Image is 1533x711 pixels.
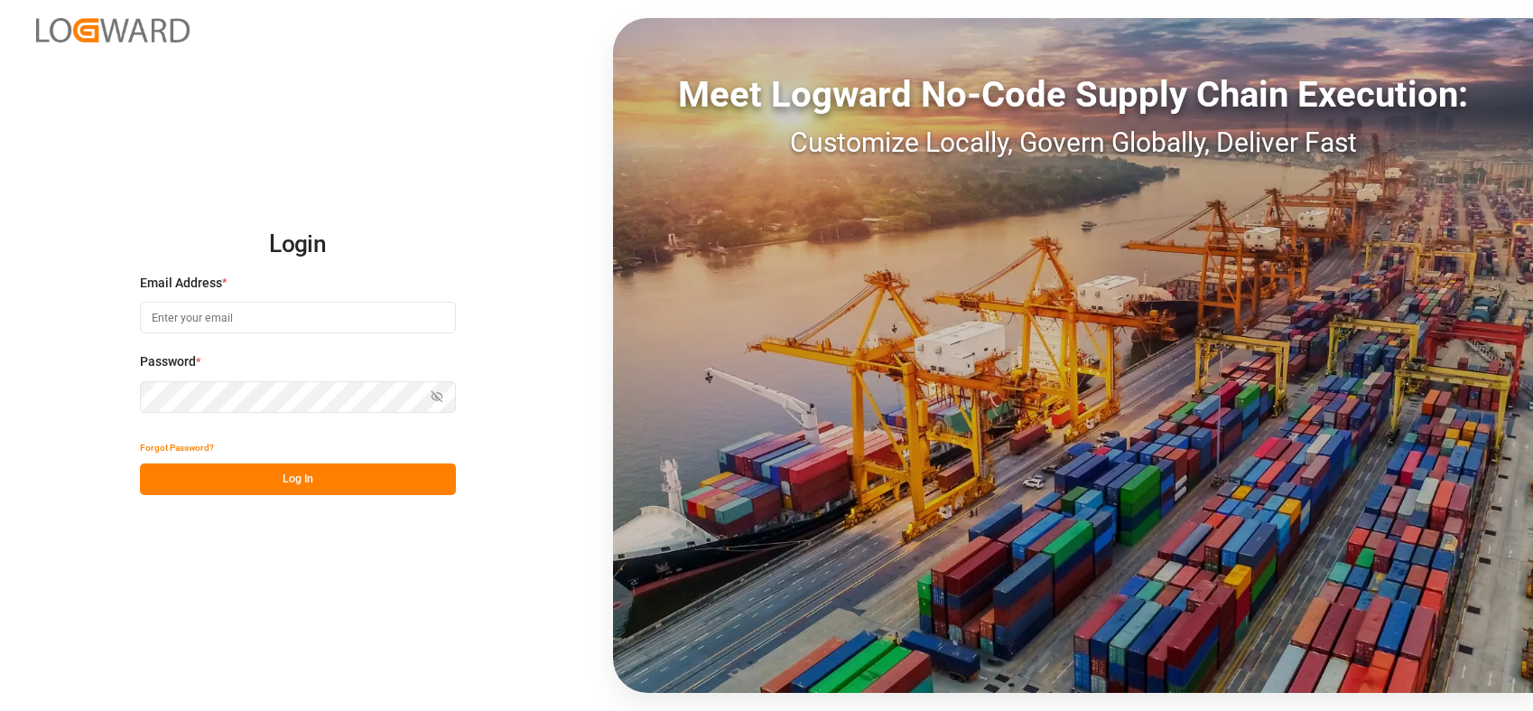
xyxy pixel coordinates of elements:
span: Password [140,352,196,371]
img: Logward_new_orange.png [36,18,190,42]
button: Forgot Password? [140,432,214,463]
button: Log In [140,463,456,495]
div: Customize Locally, Govern Globally, Deliver Fast [613,122,1533,163]
span: Email Address [140,274,222,293]
input: Enter your email [140,302,456,333]
h2: Login [140,216,456,274]
div: Meet Logward No-Code Supply Chain Execution: [613,68,1533,122]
